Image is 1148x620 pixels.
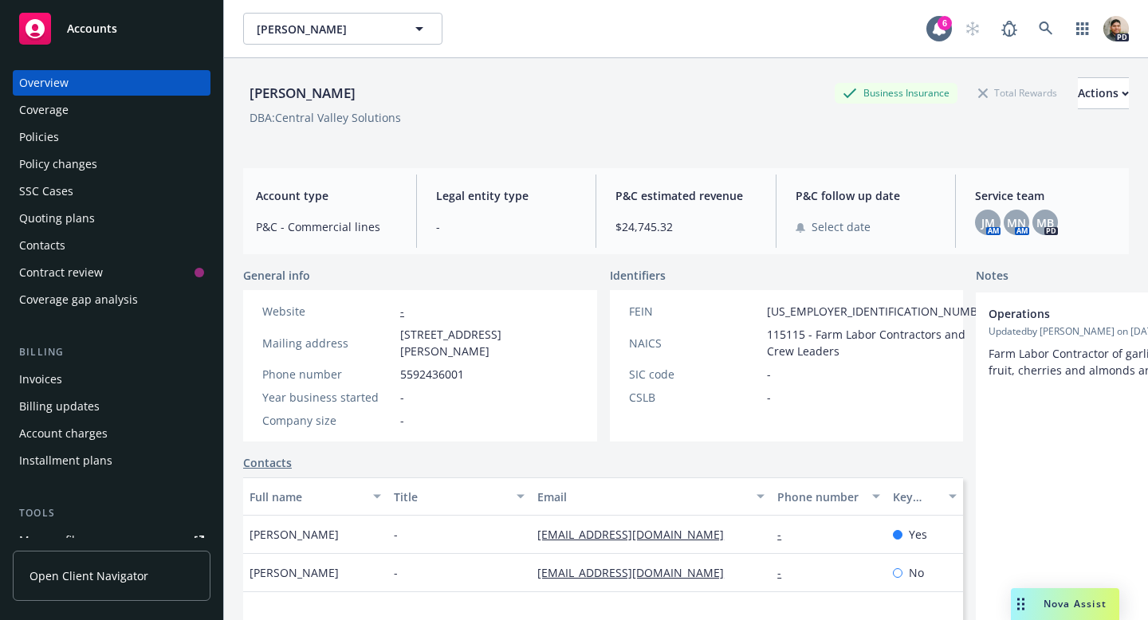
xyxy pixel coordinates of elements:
[400,389,404,406] span: -
[796,187,937,204] span: P&C follow up date
[615,218,757,235] span: $24,745.32
[29,567,148,584] span: Open Client Navigator
[19,151,97,177] div: Policy changes
[767,389,771,406] span: -
[610,267,666,284] span: Identifiers
[1011,588,1119,620] button: Nova Assist
[970,83,1065,103] div: Total Rewards
[250,489,364,505] div: Full name
[957,13,989,45] a: Start snowing
[19,179,73,204] div: SSC Cases
[777,527,794,542] a: -
[13,233,210,258] a: Contacts
[262,303,394,320] div: Website
[771,477,886,516] button: Phone number
[887,477,963,516] button: Key contact
[257,21,395,37] span: [PERSON_NAME]
[13,344,210,360] div: Billing
[1078,77,1129,109] button: Actions
[19,448,112,473] div: Installment plans
[13,179,210,204] a: SSC Cases
[262,412,394,429] div: Company size
[262,389,394,406] div: Year business started
[262,366,394,383] div: Phone number
[394,489,508,505] div: Title
[938,16,952,30] div: 6
[436,187,577,204] span: Legal entity type
[387,477,532,516] button: Title
[13,6,210,51] a: Accounts
[256,187,397,204] span: Account type
[531,477,771,516] button: Email
[537,565,737,580] a: [EMAIL_ADDRESS][DOMAIN_NAME]
[1011,588,1031,620] div: Drag to move
[629,303,761,320] div: FEIN
[767,303,995,320] span: [US_EMPLOYER_IDENTIFICATION_NUMBER]
[537,489,747,505] div: Email
[1067,13,1099,45] a: Switch app
[13,206,210,231] a: Quoting plans
[13,151,210,177] a: Policy changes
[250,109,401,126] div: DBA: Central Valley Solutions
[400,304,404,319] a: -
[777,489,862,505] div: Phone number
[1036,214,1054,231] span: MB
[13,367,210,392] a: Invoices
[767,326,995,359] span: 115115 - Farm Labor Contractors and Crew Leaders
[13,528,210,553] a: Manage files
[19,421,108,446] div: Account charges
[893,489,939,505] div: Key contact
[629,366,761,383] div: SIC code
[243,454,292,471] a: Contacts
[19,124,59,150] div: Policies
[1103,16,1129,41] img: photo
[19,233,65,258] div: Contacts
[909,526,927,543] span: Yes
[1078,78,1129,108] div: Actions
[1030,13,1062,45] a: Search
[19,287,138,312] div: Coverage gap analysis
[537,527,737,542] a: [EMAIL_ADDRESS][DOMAIN_NAME]
[19,367,62,392] div: Invoices
[909,564,924,581] span: No
[243,83,362,104] div: [PERSON_NAME]
[256,218,397,235] span: P&C - Commercial lines
[243,13,442,45] button: [PERSON_NAME]
[812,218,871,235] span: Select date
[19,97,69,123] div: Coverage
[19,260,103,285] div: Contract review
[981,214,995,231] span: JM
[19,528,87,553] div: Manage files
[1044,597,1107,610] span: Nova Assist
[13,124,210,150] a: Policies
[243,267,310,284] span: General info
[394,526,398,543] span: -
[243,477,387,516] button: Full name
[400,326,578,359] span: [STREET_ADDRESS][PERSON_NAME]
[767,366,771,383] span: -
[13,70,210,96] a: Overview
[13,287,210,312] a: Coverage gap analysis
[13,448,210,473] a: Installment plans
[777,565,794,580] a: -
[19,206,95,231] div: Quoting plans
[629,389,761,406] div: CSLB
[976,267,1008,286] span: Notes
[436,218,577,235] span: -
[250,564,339,581] span: [PERSON_NAME]
[993,13,1025,45] a: Report a Bug
[629,335,761,351] div: NAICS
[13,97,210,123] a: Coverage
[400,412,404,429] span: -
[19,394,100,419] div: Billing updates
[615,187,757,204] span: P&C estimated revenue
[975,187,1116,204] span: Service team
[13,260,210,285] a: Contract review
[13,421,210,446] a: Account charges
[835,83,957,103] div: Business Insurance
[250,526,339,543] span: [PERSON_NAME]
[13,394,210,419] a: Billing updates
[19,70,69,96] div: Overview
[262,335,394,351] div: Mailing address
[13,505,210,521] div: Tools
